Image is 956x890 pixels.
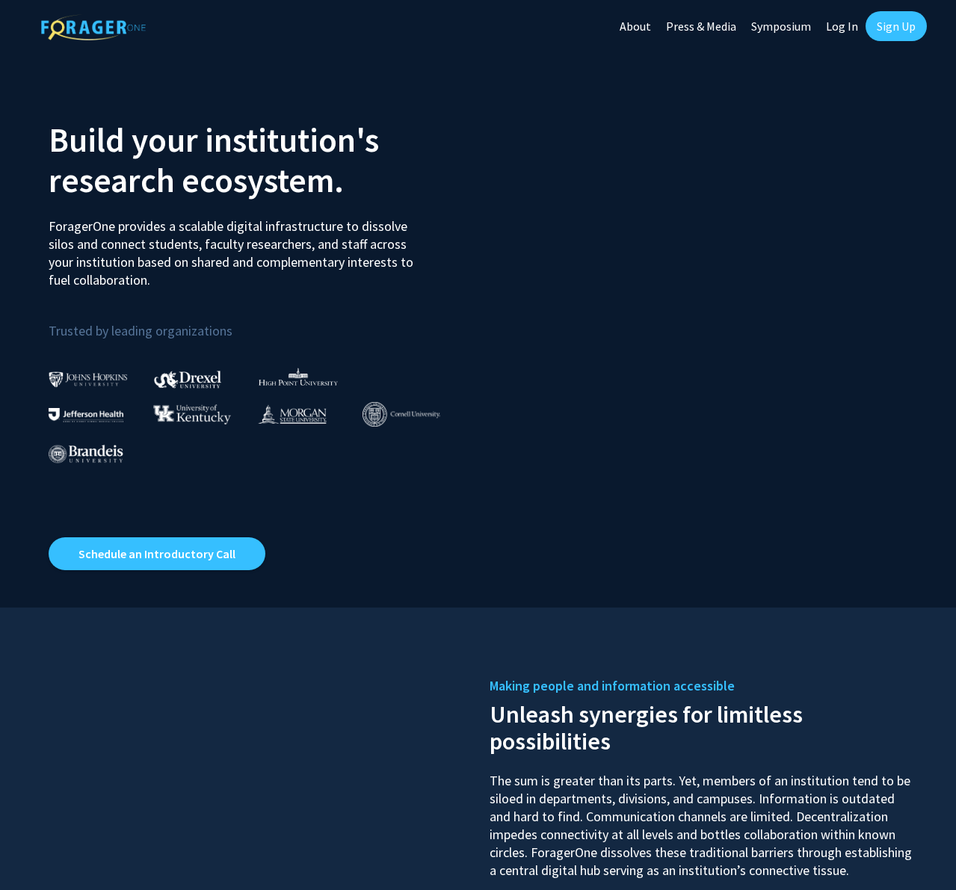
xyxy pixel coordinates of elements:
h5: Making people and information accessible [490,675,916,697]
p: Trusted by leading organizations [49,301,467,342]
a: Opens in a new tab [49,537,265,570]
img: University of Kentucky [153,404,231,424]
p: The sum is greater than its parts. Yet, members of an institution tend to be siloed in department... [490,758,916,880]
img: Cornell University [363,402,440,427]
img: Thomas Jefferson University [49,408,123,422]
h2: Unleash synergies for limitless possibilities [490,697,916,755]
a: Sign Up [866,11,927,41]
img: Drexel University [154,371,221,388]
img: Morgan State University [258,404,327,424]
img: Brandeis University [49,445,123,463]
h2: Build your institution's research ecosystem. [49,120,467,200]
p: ForagerOne provides a scalable digital infrastructure to dissolve silos and connect students, fac... [49,206,416,289]
img: Johns Hopkins University [49,371,128,387]
img: ForagerOne Logo [41,14,146,40]
img: High Point University [259,368,338,386]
